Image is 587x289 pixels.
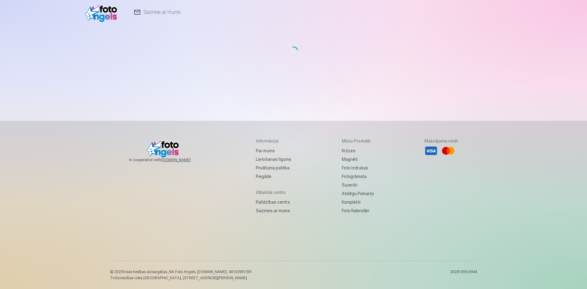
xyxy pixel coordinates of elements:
p: © 2025 Visas tiesības aizsargātas. , [110,269,252,274]
a: Foto izdrukas [342,164,374,172]
a: Piegāde [256,172,291,181]
a: Magnēti [342,155,374,164]
li: Visa [424,144,438,157]
a: Palīdzības centrs [256,198,291,206]
a: Komplekti [342,198,374,206]
img: /v1 [85,2,120,22]
a: Atslēgu piekariņi [342,189,374,198]
p: Tirdzniecības vieta [GEOGRAPHIC_DATA], [STREET_ADDRESS][PERSON_NAME] [110,276,252,280]
h5: Mūsu produkti [342,138,374,144]
span: In cooperation with [129,157,205,162]
a: Par mums [256,146,291,155]
a: [DOMAIN_NAME] [161,157,205,162]
h5: Maksājuma veidi [424,138,458,144]
a: Krūzes [342,146,374,155]
li: Mastercard [441,144,455,157]
h5: Atbalsta centrs [256,189,291,195]
h5: Informācija [256,138,291,144]
a: Privātuma politika [256,164,291,172]
p: 20251006.0944 [450,269,477,280]
a: Fotogrāmata [342,172,374,181]
a: Lietošanas līgums [256,155,291,164]
a: Sazinies ar mums [256,206,291,215]
span: SIA Foto Angels, [DOMAIN_NAME]. 40103901591 [169,270,252,274]
a: Suvenīri [342,181,374,189]
a: Foto kalendāri [342,206,374,215]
